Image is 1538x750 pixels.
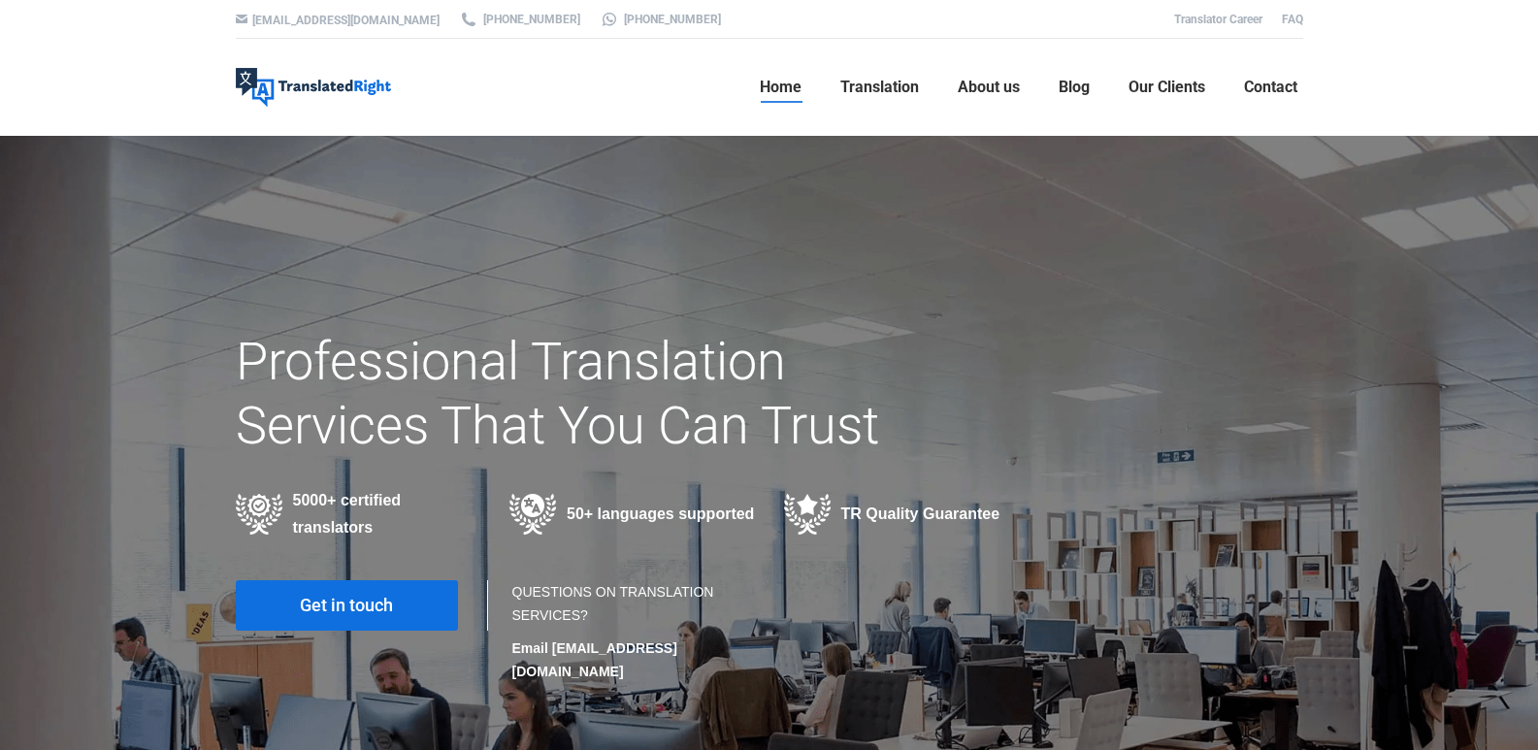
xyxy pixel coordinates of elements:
a: [EMAIL_ADDRESS][DOMAIN_NAME] [252,14,440,27]
a: [PHONE_NUMBER] [459,11,580,28]
a: Translation [834,56,925,118]
a: Translator Career [1174,13,1262,26]
span: Contact [1244,78,1297,97]
span: About us [958,78,1020,97]
a: [PHONE_NUMBER] [600,11,721,28]
a: Contact [1238,56,1303,118]
a: FAQ [1282,13,1303,26]
span: Translation [840,78,919,97]
a: Get in touch [236,580,458,631]
a: Home [754,56,807,118]
span: Our Clients [1129,78,1205,97]
strong: Email [EMAIL_ADDRESS][DOMAIN_NAME] [512,640,677,679]
span: Blog [1059,78,1090,97]
a: About us [952,56,1026,118]
span: Get in touch [300,596,393,615]
a: Blog [1053,56,1096,118]
span: Home [760,78,802,97]
h1: Professional Translation Services That You Can Trust [236,330,937,458]
a: Our Clients [1123,56,1211,118]
img: Translated Right [236,68,391,107]
div: 50+ languages supported [509,494,755,535]
div: QUESTIONS ON TRANSLATION SERVICES? [512,580,750,683]
div: TR Quality Guarantee [784,494,1030,535]
img: Professional Certified Translators providing translation services in various industries in 50+ la... [236,494,283,535]
div: 5000+ certified translators [236,487,481,541]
